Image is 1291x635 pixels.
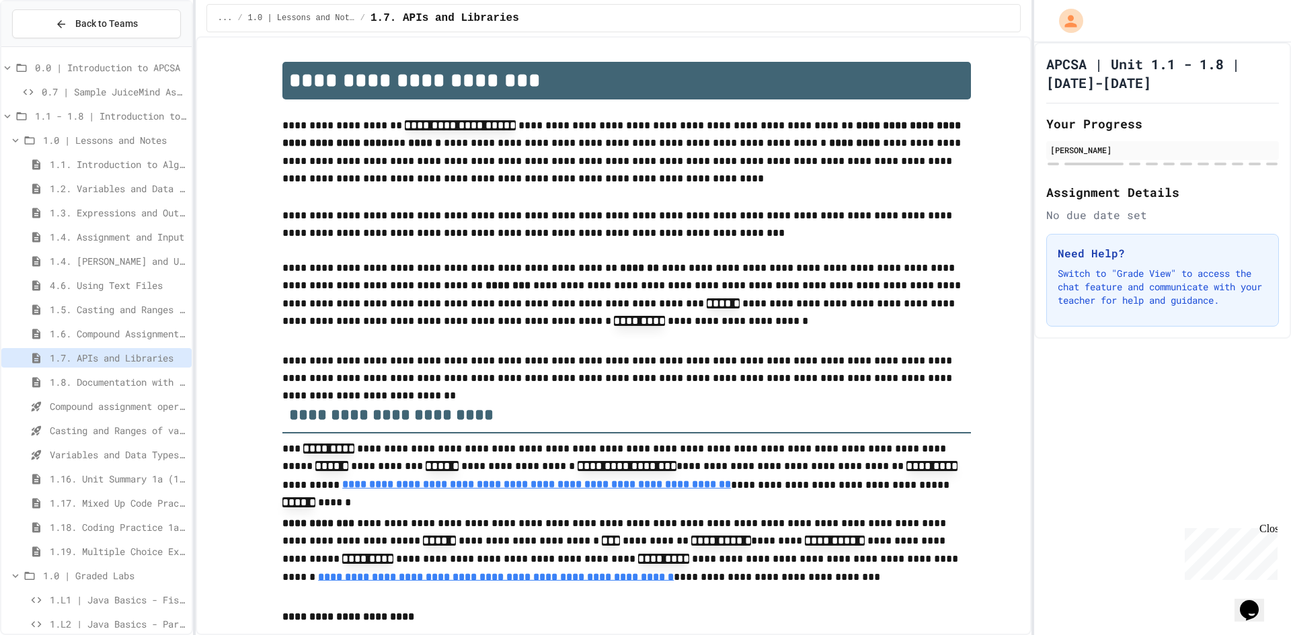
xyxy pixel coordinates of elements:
[50,351,186,365] span: 1.7. APIs and Libraries
[5,5,93,85] div: Chat with us now!Close
[1046,114,1279,133] h2: Your Progress
[50,520,186,534] span: 1.18. Coding Practice 1a (1.1-1.6)
[50,181,186,196] span: 1.2. Variables and Data Types
[50,399,186,413] span: Compound assignment operators - Quiz
[50,593,186,607] span: 1.L1 | Java Basics - Fish Lab
[50,206,186,220] span: 1.3. Expressions and Output [New]
[1235,581,1278,622] iframe: chat widget
[50,544,186,558] span: 1.19. Multiple Choice Exercises for Unit 1a (1.1-1.6)
[50,375,186,389] span: 1.8. Documentation with Comments and Preconditions
[1046,183,1279,202] h2: Assignment Details
[50,254,186,268] span: 1.4. [PERSON_NAME] and User Input
[35,109,186,123] span: 1.1 - 1.8 | Introduction to Java
[50,423,186,437] span: Casting and Ranges of variables - Quiz
[1045,5,1087,36] div: My Account
[50,496,186,510] span: 1.17. Mixed Up Code Practice 1.1-1.6
[1046,207,1279,223] div: No due date set
[50,157,186,171] span: 1.1. Introduction to Algorithms, Programming, and Compilers
[1058,245,1267,261] h3: Need Help?
[12,9,181,38] button: Back to Teams
[50,278,186,292] span: 4.6. Using Text Files
[237,13,242,24] span: /
[43,133,186,147] span: 1.0 | Lessons and Notes
[1046,54,1279,92] h1: APCSA | Unit 1.1 - 1.8 | [DATE]-[DATE]
[43,568,186,583] span: 1.0 | Graded Labs
[1179,523,1278,580] iframe: chat widget
[248,13,355,24] span: 1.0 | Lessons and Notes
[218,13,233,24] span: ...
[1058,267,1267,307] p: Switch to "Grade View" to access the chat feature and communicate with your teacher for help and ...
[75,17,138,31] span: Back to Teams
[50,617,186,631] span: 1.L2 | Java Basics - Paragraphs Lab
[50,472,186,486] span: 1.16. Unit Summary 1a (1.1-1.6)
[50,302,186,316] span: 1.5. Casting and Ranges of Values
[35,60,186,75] span: 0.0 | Introduction to APCSA
[50,230,186,244] span: 1.4. Assignment and Input
[42,85,186,99] span: 0.7 | Sample JuiceMind Assignment - [GEOGRAPHIC_DATA]
[370,10,519,26] span: 1.7. APIs and Libraries
[50,327,186,341] span: 1.6. Compound Assignment Operators
[1050,144,1275,156] div: [PERSON_NAME]
[360,13,365,24] span: /
[50,448,186,462] span: Variables and Data Types - Quiz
